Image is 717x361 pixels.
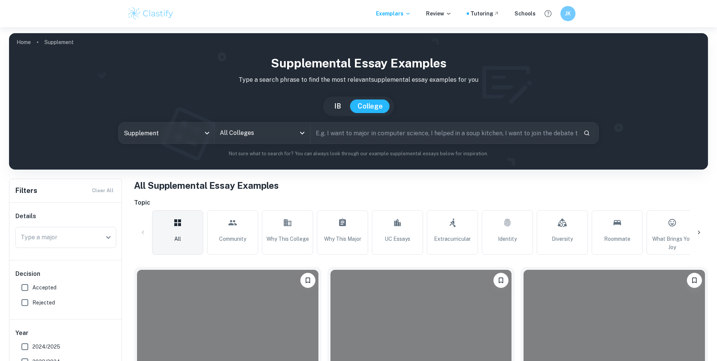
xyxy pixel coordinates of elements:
[9,33,708,170] img: profile cover
[470,9,499,18] a: Tutoring
[560,6,575,21] button: JK
[44,38,74,46] p: Supplement
[687,273,702,288] button: Bookmark
[15,75,702,84] p: Type a search phrase to find the most relevant supplemental essay examples for you
[327,99,349,113] button: IB
[434,235,471,243] span: Extracurricular
[426,9,452,18] p: Review
[552,235,573,243] span: Diversity
[650,235,694,251] span: What Brings You Joy
[15,150,702,158] p: Not sure what to search for? You can always look through our example supplemental essays below fo...
[498,235,517,243] span: Identity
[266,235,309,243] span: Why This College
[15,185,37,196] h6: Filters
[119,122,214,144] div: Supplement
[127,6,175,21] img: Clastify logo
[515,9,536,18] a: Schools
[15,212,116,221] h6: Details
[15,269,116,278] h6: Decision
[493,273,508,288] button: Bookmark
[376,9,411,18] p: Exemplars
[563,9,572,18] h6: JK
[300,273,315,288] button: Bookmark
[542,7,554,20] button: Help and Feedback
[311,122,577,144] input: E.g. I want to major in computer science, I helped in a soup kitchen, I want to join the debate t...
[580,127,593,139] button: Search
[219,235,246,243] span: Community
[297,128,308,138] button: Open
[174,235,181,243] span: All
[32,283,56,292] span: Accepted
[32,298,55,307] span: Rejected
[134,179,708,192] h1: All Supplemental Essay Examples
[103,232,114,243] button: Open
[17,37,31,47] a: Home
[15,54,702,72] h1: Supplemental Essay Examples
[134,198,708,207] h6: Topic
[604,235,630,243] span: Roommate
[385,235,410,243] span: UC Essays
[15,329,116,338] h6: Year
[324,235,361,243] span: Why This Major
[350,99,390,113] button: College
[32,343,60,351] span: 2024/2025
